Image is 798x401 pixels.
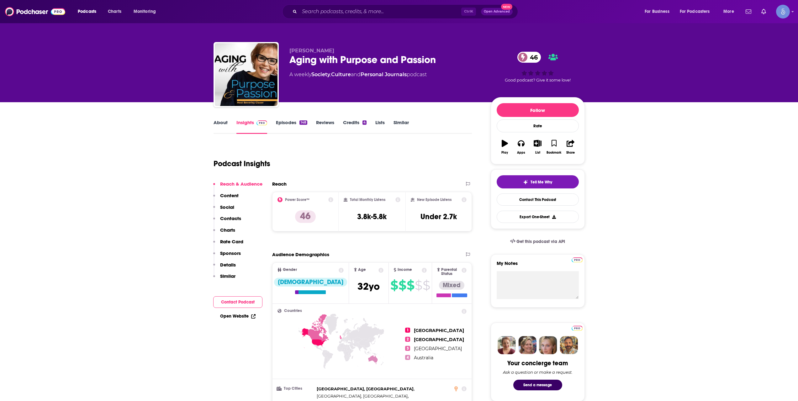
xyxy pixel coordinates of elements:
span: Monitoring [134,7,156,16]
button: Apps [513,136,529,158]
a: Pro website [572,325,583,331]
span: Good podcast? Give it some love! [505,78,571,82]
button: Share [562,136,579,158]
a: Show notifications dropdown [743,6,754,17]
h3: Top Cities [277,387,314,391]
span: $ [390,280,398,290]
a: About [214,119,228,134]
span: More [723,7,734,16]
button: Contact Podcast [213,296,262,308]
span: $ [415,280,422,290]
span: , [330,71,331,77]
a: Show notifications dropdown [759,6,769,17]
button: Follow [497,103,579,117]
a: Contact This Podcast [497,193,579,206]
button: Rate Card [213,239,243,250]
p: 46 [295,210,316,223]
span: Countries [284,309,302,313]
p: Rate Card [220,239,243,245]
button: Details [213,262,236,273]
div: 148 [299,120,307,125]
button: Send a message [513,380,562,390]
span: For Business [645,7,669,16]
button: List [529,136,546,158]
div: 46Good podcast? Give it some love! [491,48,585,87]
div: Apps [517,151,525,155]
span: [GEOGRAPHIC_DATA], [GEOGRAPHIC_DATA] [317,393,408,398]
span: $ [423,280,430,290]
span: Logged in as Spiral5-G1 [776,5,790,18]
img: Barbara Profile [518,336,536,354]
img: tell me why sparkle [523,180,528,185]
span: 1 [405,328,410,333]
h2: Total Monthly Listens [350,198,385,202]
p: Similar [220,273,235,279]
p: Contacts [220,215,241,221]
h2: Audience Demographics [272,251,329,257]
button: Show profile menu [776,5,790,18]
button: Contacts [213,215,241,227]
img: Jon Profile [560,336,578,354]
img: Podchaser Pro [256,120,267,125]
a: Culture [331,71,351,77]
img: Sydney Profile [498,336,516,354]
a: Charts [104,7,125,17]
span: 32 yo [357,280,380,293]
button: Export One-Sheet [497,211,579,223]
span: Australia [414,355,433,361]
h2: Reach [272,181,287,187]
span: Income [398,268,412,272]
span: 46 [524,52,541,63]
span: For Podcasters [680,7,710,16]
span: 4 [405,355,410,360]
h2: Power Score™ [285,198,309,202]
label: My Notes [497,260,579,271]
span: Charts [108,7,121,16]
button: Reach & Audience [213,181,262,193]
a: Similar [394,119,409,134]
button: Play [497,136,513,158]
button: open menu [73,7,104,17]
h3: 3.8k-5.8k [357,212,387,221]
span: Ctrl K [461,8,476,16]
span: Parental Status [441,268,461,276]
span: $ [407,280,414,290]
button: Charts [213,227,235,239]
div: [DEMOGRAPHIC_DATA] [274,278,347,287]
a: Pro website [572,256,583,262]
div: Ask a question or make a request. [503,370,573,375]
div: Rate [497,119,579,132]
button: Sponsors [213,250,241,262]
a: Open Website [220,314,256,319]
span: $ [399,280,406,290]
a: Episodes148 [276,119,307,134]
span: [GEOGRAPHIC_DATA] [414,337,464,342]
span: Gender [283,268,297,272]
a: Credits4 [343,119,367,134]
button: Bookmark [546,136,562,158]
a: 46 [517,52,541,63]
div: Bookmark [547,151,561,155]
div: 4 [362,120,367,125]
p: Social [220,204,234,210]
p: Charts [220,227,235,233]
span: Get this podcast via API [516,239,565,244]
span: [GEOGRAPHIC_DATA] [414,346,462,351]
p: Sponsors [220,250,241,256]
a: Podchaser - Follow, Share and Rate Podcasts [5,6,65,18]
button: open menu [129,7,164,17]
div: Play [501,151,508,155]
div: List [535,151,540,155]
h1: Podcast Insights [214,159,270,168]
a: Reviews [316,119,334,134]
img: Jules Profile [539,336,557,354]
a: Society [311,71,330,77]
span: Podcasts [78,7,96,16]
span: Open Advanced [484,10,510,13]
h3: Under 2.7k [420,212,457,221]
h2: New Episode Listens [417,198,452,202]
img: Podchaser Pro [572,326,583,331]
div: Your concierge team [507,359,568,367]
a: InsightsPodchaser Pro [236,119,267,134]
button: open menu [640,7,677,17]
